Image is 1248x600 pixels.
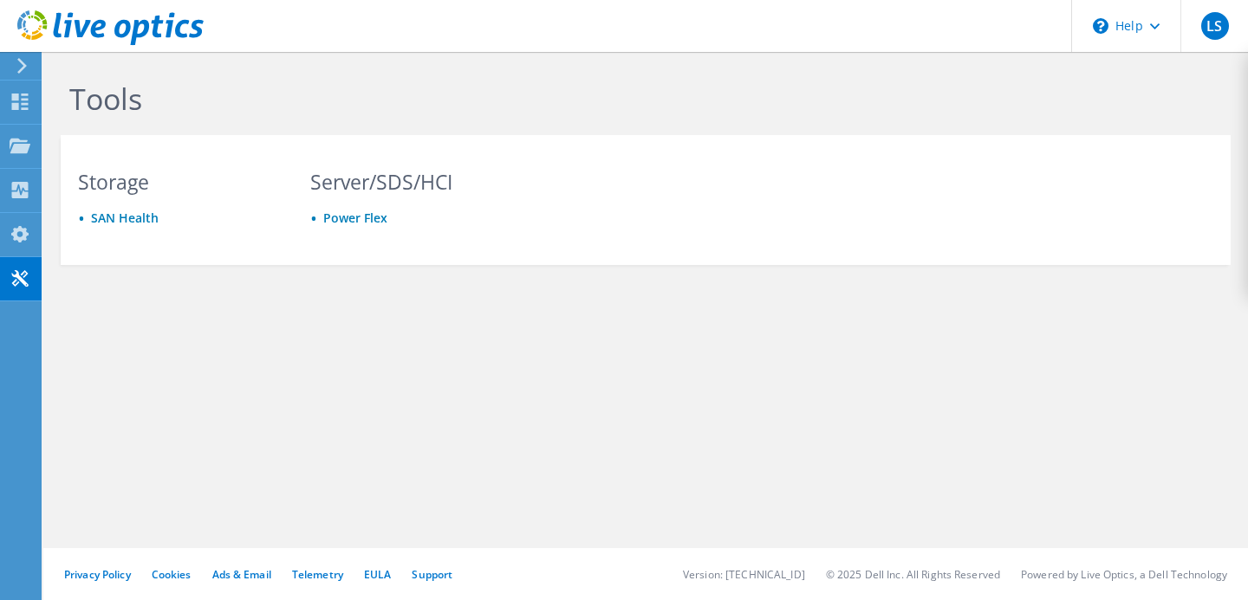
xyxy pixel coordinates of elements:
a: Telemetry [292,567,343,582]
a: EULA [364,567,391,582]
li: Powered by Live Optics, a Dell Technology [1021,567,1227,582]
span: LS [1201,12,1229,40]
a: Privacy Policy [64,567,131,582]
a: Ads & Email [212,567,271,582]
h3: Server/SDS/HCI [310,172,510,191]
a: Support [412,567,452,582]
h3: Storage [78,172,277,191]
li: © 2025 Dell Inc. All Rights Reserved [826,567,1000,582]
a: Cookies [152,567,192,582]
svg: \n [1093,18,1108,34]
li: Version: [TECHNICAL_ID] [683,567,805,582]
a: SAN Health [91,210,159,226]
h1: Tools [69,81,1213,117]
a: Power Flex [323,210,387,226]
